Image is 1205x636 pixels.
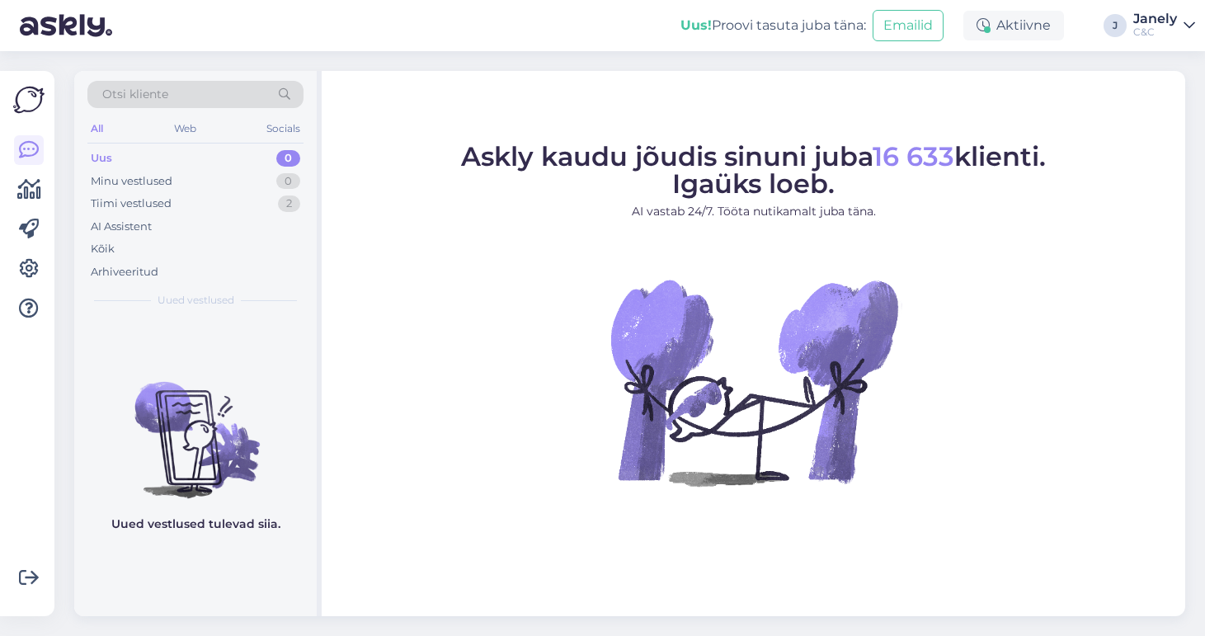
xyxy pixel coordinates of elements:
[171,118,200,139] div: Web
[605,233,902,530] img: No Chat active
[680,17,712,33] b: Uus!
[111,516,280,533] p: Uued vestlused tulevad siia.
[873,10,944,41] button: Emailid
[91,196,172,212] div: Tiimi vestlused
[461,140,1046,200] span: Askly kaudu jõudis sinuni juba klienti. Igaüks loeb.
[1133,12,1195,39] a: JanelyC&C
[158,293,234,308] span: Uued vestlused
[91,150,112,167] div: Uus
[91,264,158,280] div: Arhiveeritud
[278,196,300,212] div: 2
[1133,26,1177,39] div: C&C
[963,11,1064,40] div: Aktiivne
[276,150,300,167] div: 0
[263,118,304,139] div: Socials
[276,173,300,190] div: 0
[1104,14,1127,37] div: J
[13,84,45,115] img: Askly Logo
[91,173,172,190] div: Minu vestlused
[873,140,954,172] span: 16 633
[461,203,1046,220] p: AI vastab 24/7. Tööta nutikamalt juba täna.
[74,352,317,501] img: No chats
[1133,12,1177,26] div: Janely
[91,241,115,257] div: Kõik
[91,219,152,235] div: AI Assistent
[680,16,866,35] div: Proovi tasuta juba täna:
[87,118,106,139] div: All
[102,86,168,103] span: Otsi kliente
